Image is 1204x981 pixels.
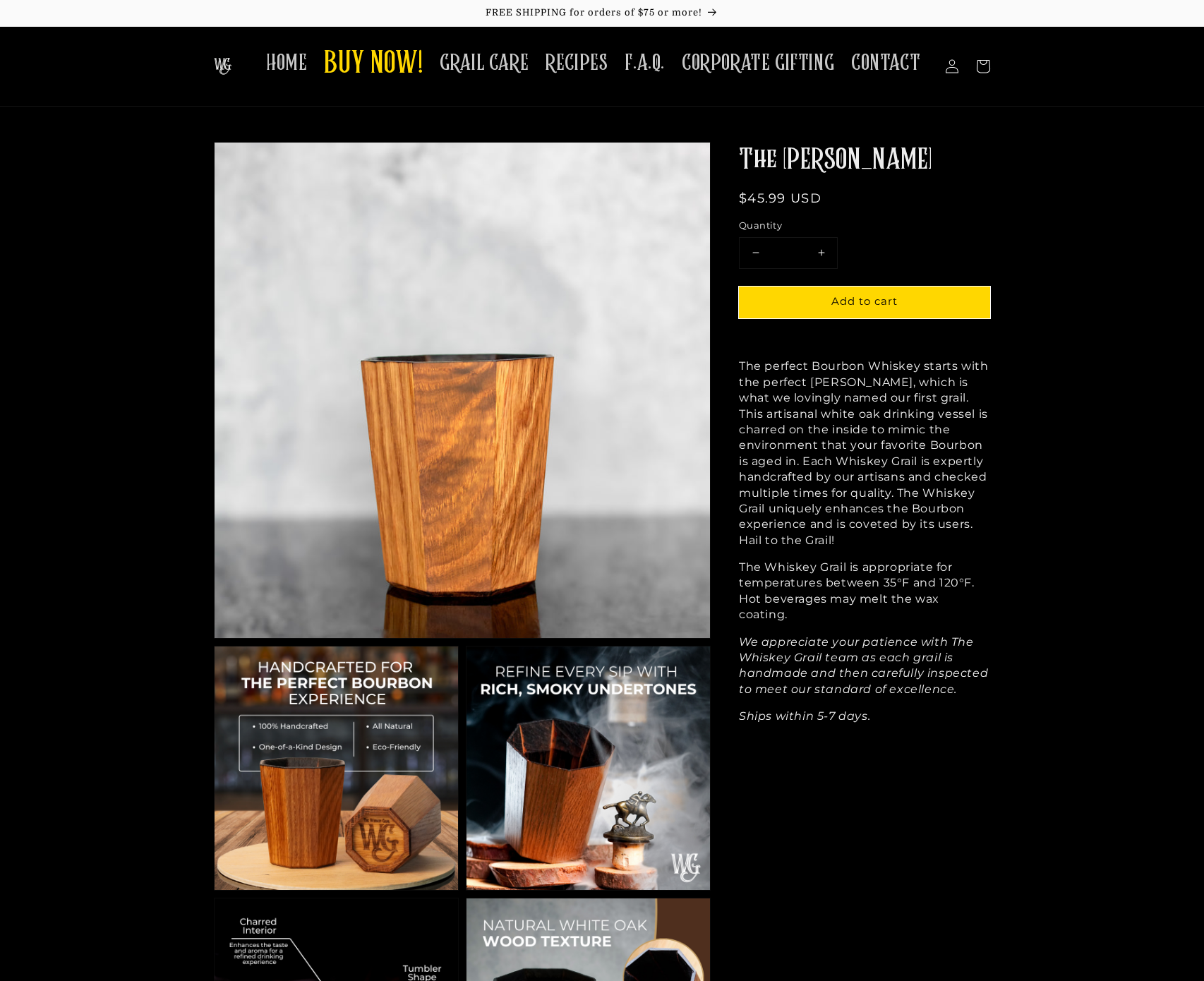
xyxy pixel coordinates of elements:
p: The perfect Bourbon Whiskey starts with the perfect [PERSON_NAME], which is what we lovingly name... [739,359,990,548]
img: Grail Benefits [215,646,458,890]
a: GRAIL CARE [431,41,537,85]
a: BUY NOW! [315,37,431,92]
button: Add to cart [739,287,990,318]
a: HOME [258,41,315,85]
span: $45.99 USD [739,191,821,206]
em: We appreciate your patience with The Whiskey Grail team as each grail is handmade and then carefu... [739,635,988,696]
a: CORPORATE GIFTING [673,41,843,85]
span: GRAIL CARE [440,49,529,77]
h1: The [PERSON_NAME] [739,142,990,179]
a: CONTACT [843,41,929,85]
span: F.A.Q. [625,49,665,77]
span: Add to cart [831,294,898,308]
span: CONTACT [851,49,920,77]
span: RECIPES [546,49,608,77]
span: The Whiskey Grail is appropriate for temperatures between 35°F and 120°F. Hot beverages may melt ... [739,560,975,621]
a: F.A.Q. [616,41,673,85]
a: RECIPES [537,41,616,85]
img: Grail Benefits [466,646,710,890]
span: HOME [266,49,307,77]
label: Quantity [739,219,990,233]
p: FREE SHIPPING for orders of $75 or more! [14,7,1190,19]
span: BUY NOW! [324,45,423,84]
img: The Whiskey Grail [214,58,231,75]
em: Ships within 5-7 days. [739,709,870,723]
span: CORPORATE GIFTING [682,49,834,77]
